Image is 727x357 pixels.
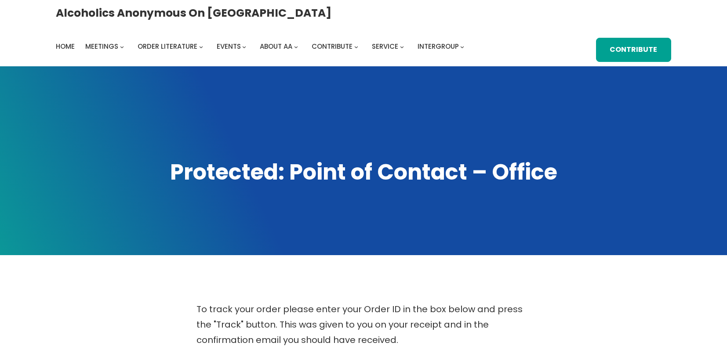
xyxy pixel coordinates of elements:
a: Contribute [312,40,353,53]
nav: Intergroup [56,40,467,53]
p: To track your order please enter your Order ID in the box below and press the "Track" button. Thi... [196,302,531,348]
button: About AA submenu [294,45,298,49]
a: Intergroup [418,40,459,53]
span: Meetings [85,42,118,51]
span: Home [56,42,75,51]
span: Service [372,42,398,51]
a: Alcoholics Anonymous on [GEOGRAPHIC_DATA] [56,3,331,23]
a: Home [56,40,75,53]
span: Contribute [312,42,353,51]
span: About AA [260,42,292,51]
button: Contribute submenu [354,45,358,49]
a: Service [372,40,398,53]
h1: Protected: Point of Contact – Office [56,157,671,187]
a: About AA [260,40,292,53]
span: Events [217,42,241,51]
button: Meetings submenu [120,45,124,49]
button: Order Literature submenu [199,45,203,49]
span: Intergroup [418,42,459,51]
a: Meetings [85,40,118,53]
a: Events [217,40,241,53]
a: Contribute [596,38,671,62]
button: Service submenu [400,45,404,49]
span: Order Literature [138,42,197,51]
button: Intergroup submenu [460,45,464,49]
button: Events submenu [242,45,246,49]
